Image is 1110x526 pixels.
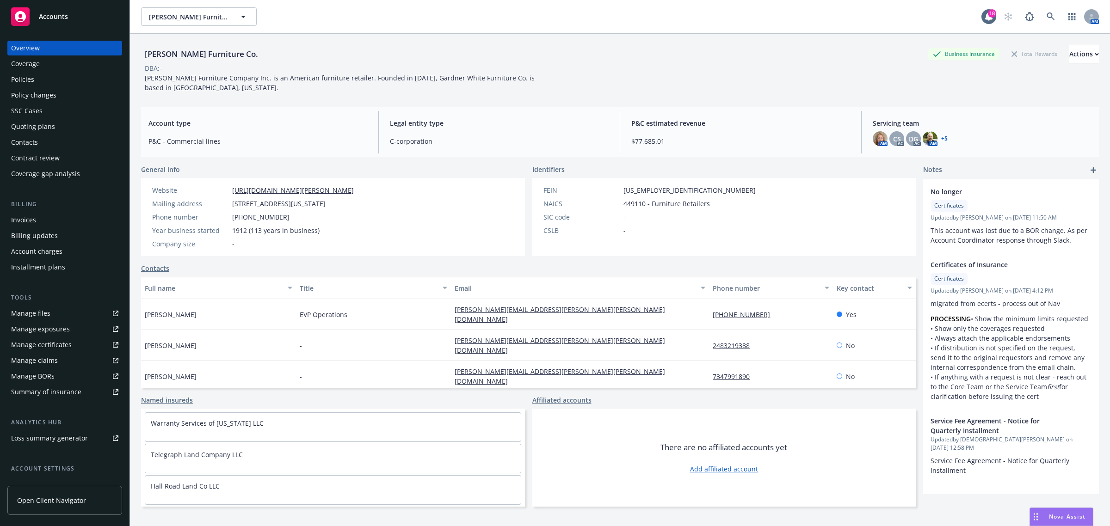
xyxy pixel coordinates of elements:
[7,477,122,492] a: Service team
[7,369,122,384] a: Manage BORs
[7,4,122,30] a: Accounts
[11,119,55,134] div: Quoting plans
[11,135,38,150] div: Contacts
[931,260,1067,269] span: Certificates of Insurance
[631,136,850,146] span: $77,685.01
[455,336,665,355] a: [PERSON_NAME][EMAIL_ADDRESS][PERSON_NAME][PERSON_NAME][DOMAIN_NAME]
[11,306,50,321] div: Manage files
[7,135,122,150] a: Contacts
[149,12,229,22] span: [PERSON_NAME] Furniture Co.
[141,277,296,299] button: Full name
[300,372,302,381] span: -
[631,118,850,128] span: P&C estimated revenue
[232,226,320,235] span: 1912 (113 years in business)
[7,41,122,55] a: Overview
[7,322,122,336] a: Manage exposures
[145,310,197,319] span: [PERSON_NAME]
[11,369,55,384] div: Manage BORs
[713,372,757,381] a: 7347991890
[11,477,51,492] div: Service team
[11,151,60,165] div: Contract review
[145,283,282,293] div: Full name
[145,73,536,92] span: [PERSON_NAME] Furniture Company Inc. is an American furniture retailer. Founded in [DATE], Gardne...
[1069,45,1099,63] div: Actions
[1020,7,1039,26] a: Report a Bug
[931,187,1067,196] span: No longer
[543,199,620,208] div: NAICS
[141,165,180,174] span: General info
[141,395,193,405] a: Named insureds
[532,395,592,405] a: Affiliated accounts
[713,283,819,293] div: Phone number
[11,228,58,243] div: Billing updates
[11,322,70,336] div: Manage exposures
[873,131,888,146] img: photo
[931,226,1089,245] span: This account was lost due to a BOR change. As per Account Coordinator response through Slack.
[152,226,228,235] div: Year business started
[837,283,902,293] div: Key contact
[623,185,756,195] span: [US_EMPLOYER_IDENTIFICATION_NUMBER]
[11,104,43,118] div: SSC Cases
[923,252,1099,409] div: Certificates of InsuranceCertificatesUpdatedby [PERSON_NAME] on [DATE] 4:12 PMmigrated from ecert...
[1030,508,1093,526] button: Nova Assist
[141,7,257,26] button: [PERSON_NAME] Furniture Co.
[941,136,948,141] a: +5
[232,186,354,195] a: [URL][DOMAIN_NAME][PERSON_NAME]
[11,41,40,55] div: Overview
[455,283,695,293] div: Email
[152,212,228,222] div: Phone number
[7,464,122,473] div: Account settings
[833,277,916,299] button: Key contact
[145,341,197,350] span: [PERSON_NAME]
[7,385,122,399] a: Summary of insurance
[543,185,620,195] div: FEIN
[11,260,65,275] div: Installment plans
[846,310,857,319] span: Yes
[928,48,999,60] div: Business Insurance
[1007,48,1062,60] div: Total Rewards
[934,275,964,283] span: Certificates
[931,214,1091,222] span: Updated by [PERSON_NAME] on [DATE] 11:50 AM
[11,353,58,368] div: Manage claims
[232,199,326,208] span: [STREET_ADDRESS][US_STATE]
[11,213,36,227] div: Invoices
[39,13,68,20] span: Accounts
[151,450,243,459] a: Telegraph Land Company LLC
[7,72,122,87] a: Policies
[151,419,264,428] a: Warranty Services of [US_STATE] LLC
[145,63,162,73] div: DBA: -
[7,166,122,181] a: Coverage gap analysis
[623,226,626,235] span: -
[923,179,1099,252] div: No longerCertificatesUpdatedby [PERSON_NAME] on [DATE] 11:50 AMThis account was lost due to a BOR...
[923,165,942,176] span: Notes
[532,165,565,174] span: Identifiers
[300,341,302,350] span: -
[893,134,901,144] span: CS
[623,212,626,222] span: -
[152,199,228,208] div: Mailing address
[909,134,918,144] span: DG
[543,226,620,235] div: CSLB
[7,260,122,275] a: Installment plans
[1088,165,1099,176] a: add
[455,367,665,385] a: [PERSON_NAME][EMAIL_ADDRESS][PERSON_NAME][PERSON_NAME][DOMAIN_NAME]
[7,353,122,368] a: Manage claims
[7,337,122,352] a: Manage certificates
[543,212,620,222] div: SIC code
[148,118,367,128] span: Account type
[11,88,56,103] div: Policy changes
[7,104,122,118] a: SSC Cases
[709,277,833,299] button: Phone number
[7,213,122,227] a: Invoices
[1047,382,1059,391] em: first
[151,482,220,490] a: Hall Road Land Co LLC
[846,341,855,350] span: No
[11,72,34,87] div: Policies
[931,314,971,323] strong: PROCESSING
[923,409,1099,483] div: Service Fee Agreement - Notice for Quarterly InstallmentUpdatedby [DEMOGRAPHIC_DATA][PERSON_NAME]...
[7,306,122,321] a: Manage files
[931,456,1071,475] span: Service Fee Agreement - Notice for Quarterly Installment
[873,118,1091,128] span: Servicing team
[931,287,1091,295] span: Updated by [PERSON_NAME] on [DATE] 4:12 PM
